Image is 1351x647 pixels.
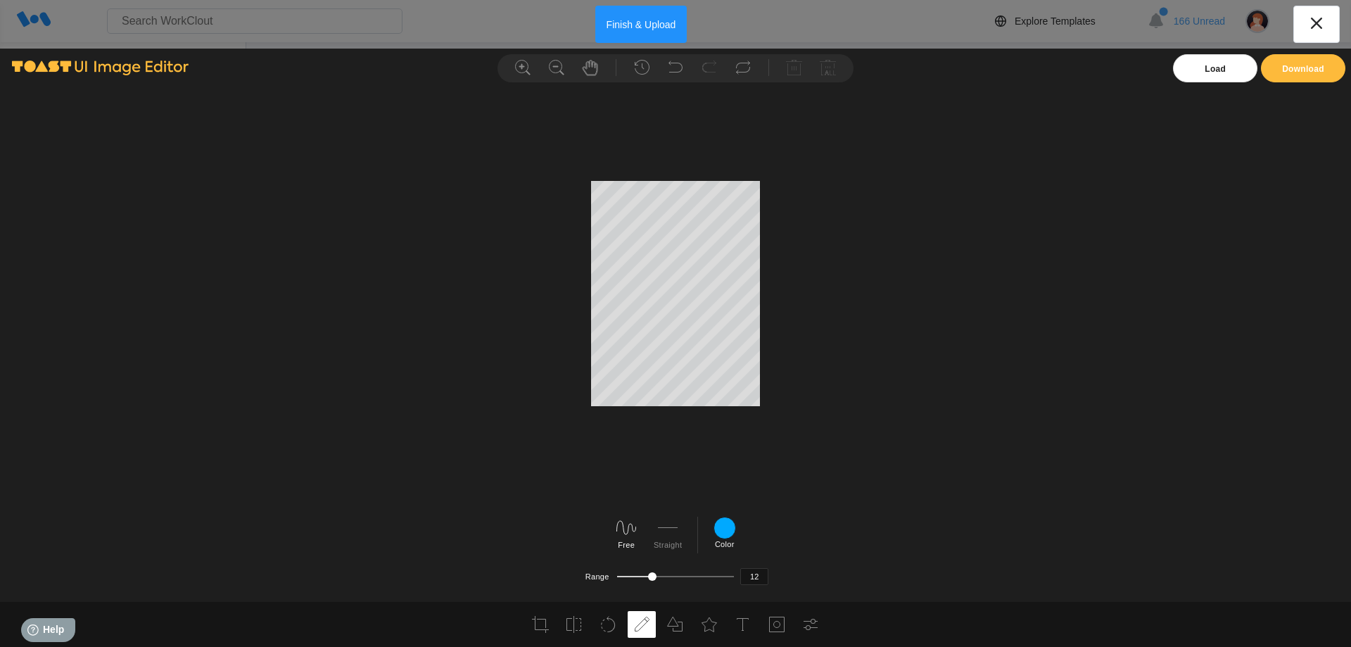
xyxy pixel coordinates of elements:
[654,541,682,549] label: Straight
[12,61,189,75] img: tui-image-editor-bi.png
[595,6,687,43] button: Finish & Upload
[618,541,635,549] label: Free
[713,517,736,548] div: Color
[715,540,735,548] label: Color
[1173,54,1257,82] div: Load
[1261,54,1345,82] button: Download
[585,572,609,581] label: Range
